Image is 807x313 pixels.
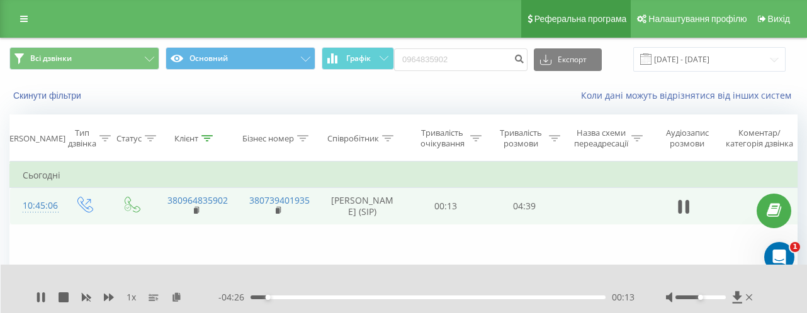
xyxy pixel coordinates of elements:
[534,14,627,24] span: Реферальна програма
[167,194,228,206] a: 380964835902
[68,128,96,149] div: Тип дзвінка
[534,48,602,71] button: Експорт
[417,128,467,149] div: Тривалість очікування
[496,128,546,149] div: Тривалість розмови
[574,128,628,149] div: Назва схеми переадресації
[346,54,371,63] span: Графік
[394,48,528,71] input: Пошук за номером
[266,295,271,300] div: Accessibility label
[319,188,407,224] td: [PERSON_NAME] (SIP)
[698,295,703,300] div: Accessibility label
[174,133,198,144] div: Клієнт
[218,291,251,304] span: - 04:26
[657,128,718,149] div: Аудіозапис розмови
[407,188,485,224] td: 00:13
[127,291,136,304] span: 1 x
[581,89,798,101] a: Коли дані можуть відрізнятися вiд інших систем
[648,14,747,24] span: Налаштування профілю
[790,242,800,252] span: 1
[9,90,87,101] button: Скинути фільтри
[30,53,72,63] span: Всі дзвінки
[242,133,294,144] div: Бізнес номер
[327,133,379,144] div: Співробітник
[485,188,564,224] td: 04:39
[764,242,794,272] iframe: Intercom live chat
[249,194,310,206] a: 380739401935
[166,47,315,70] button: Основний
[23,194,48,218] div: 10:45:06
[116,133,142,144] div: Статус
[768,14,790,24] span: Вихід
[9,47,159,70] button: Всі дзвінки
[322,47,394,70] button: Графік
[612,291,635,304] span: 00:13
[723,128,796,149] div: Коментар/категорія дзвінка
[2,133,65,144] div: [PERSON_NAME]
